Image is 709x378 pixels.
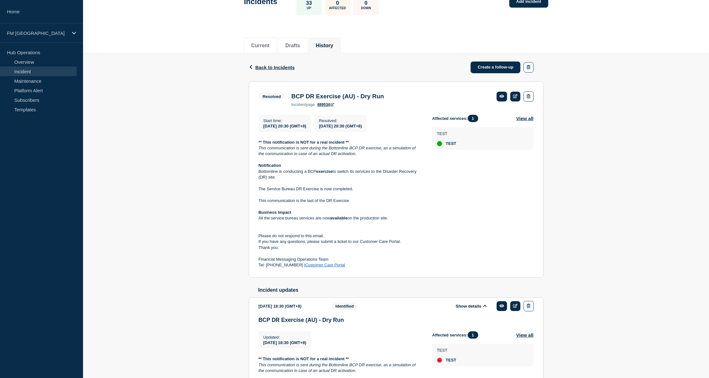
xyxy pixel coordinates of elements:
[468,331,478,339] span: 1
[437,348,456,353] p: TEST
[259,146,417,156] em: This communication is sent during the Bottomline BCP DR exercise, as a simulation of the communic...
[263,340,306,345] span: [DATE] 18:30 (GMT+8)
[446,141,456,146] span: TEST
[259,169,422,180] p: Bottomline is conducting a BCP to switch its services to the Disaster Recovery (DR) site.
[291,102,315,107] p: page
[259,93,285,100] span: Resolved
[432,115,481,122] span: Affected services:
[291,102,306,107] span: incident
[259,145,422,157] p: .
[258,287,544,293] h2: Incident updates
[7,30,68,36] p: FM [GEOGRAPHIC_DATA]
[437,141,442,146] div: up
[249,65,295,70] button: Back to Incidents
[330,216,348,220] strong: available
[317,102,334,107] a: 689534
[468,115,478,122] span: 1
[263,124,306,128] span: [DATE] 20:30 (GMT+8)
[259,362,417,373] em: This communication is sent during the Bottomline BCP DR exercise, as a simulation of the communic...
[332,303,358,310] span: Identified
[251,43,270,49] button: Current
[259,317,534,323] h3: BCP DR Exercise (AU) - Dry Run
[259,233,422,239] p: Please do not respond to this email.
[446,358,456,363] span: TEST
[255,65,295,70] span: Back to Incidents
[516,331,534,339] button: View all
[259,356,349,361] strong: ** This notification is NOT for a real incident **
[316,169,333,174] strong: exercise
[263,335,306,340] p: Updated :
[291,93,384,100] h3: BCP DR Exercise (AU) - Dry Run
[319,124,362,128] span: [DATE] 20:30 (GMT+8)
[305,263,345,267] a: Customer Care Portal
[307,6,311,10] p: Up
[259,215,422,221] p: All the service bureau services are now on the production site.
[259,163,281,168] strong: Notification
[432,331,481,339] span: Affected services:
[516,115,534,122] button: View all
[259,301,322,311] div: [DATE] 18:30 (GMT+8)
[259,210,291,215] strong: Business Impact
[316,43,333,49] button: History
[259,245,422,251] p: Thank you.
[471,62,520,73] a: Create a follow-up
[259,239,422,244] p: If you have any questions, please submit a ticket to our Customer Care Portal.
[285,43,300,49] button: Drafts
[454,303,489,309] button: Show details
[259,362,422,374] p: .
[361,6,371,10] p: Down
[329,6,346,10] p: Affected
[259,186,422,192] p: The Service Bureau DR Exercise is now completed.
[263,118,306,123] p: Start time :
[259,262,422,268] p: Tel: [PHONE_NUMBER] |
[259,198,422,204] p: This communication is the last of the DR Exercise
[437,358,442,363] div: down
[259,140,349,145] strong: ** This notification is NOT for a real incident **
[259,257,422,262] p: Financial Messaging Operations Team
[437,131,456,136] p: TEST
[319,118,362,123] p: Resolved :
